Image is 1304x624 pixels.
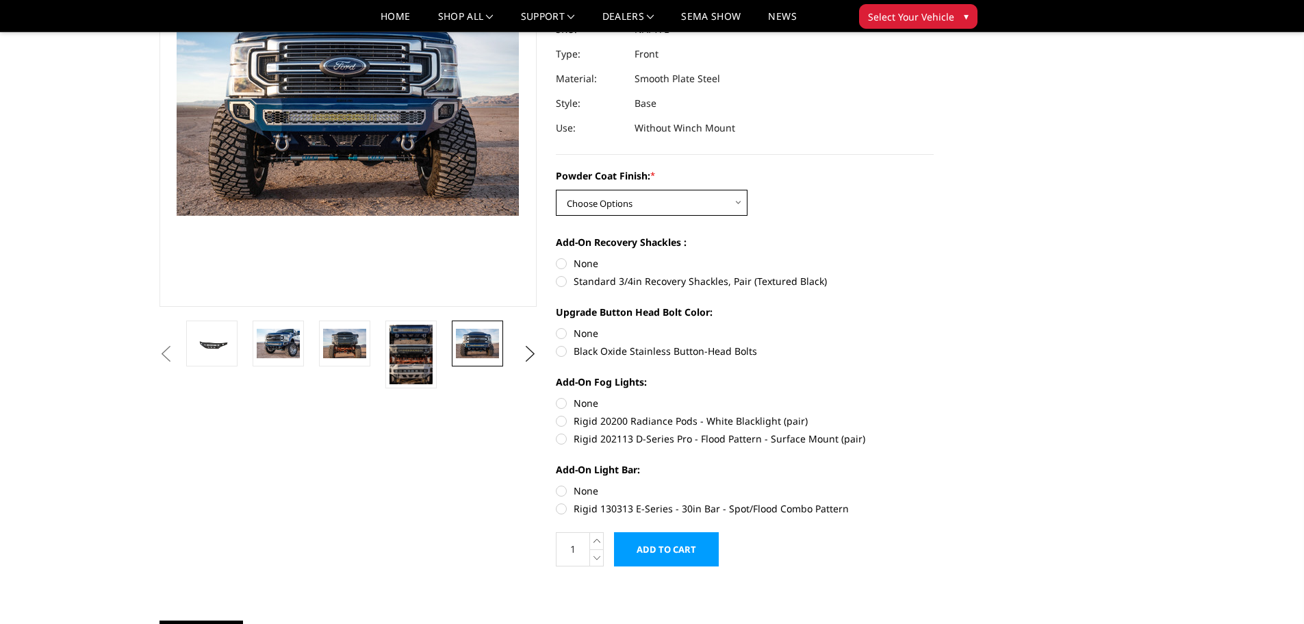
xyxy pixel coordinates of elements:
[257,329,300,358] img: 2017-2022 Ford F250-350 - Freedom Series - Base Front Bumper (non-winch)
[438,12,494,32] a: shop all
[190,334,233,354] img: 2017-2022 Ford F250-350 - Freedom Series - Base Front Bumper (non-winch)
[768,12,796,32] a: News
[556,66,624,91] dt: Material:
[556,305,934,319] label: Upgrade Button Head Bolt Color:
[635,66,720,91] dd: Smooth Plate Steel
[556,256,934,271] label: None
[556,91,624,116] dt: Style:
[635,116,735,140] dd: Without Winch Mount
[556,501,934,516] label: Rigid 130313 E-Series - 30in Bar - Spot/Flood Combo Pattern
[1236,558,1304,624] iframe: Chat Widget
[635,42,659,66] dd: Front
[556,42,624,66] dt: Type:
[635,91,656,116] dd: Base
[556,326,934,340] label: None
[602,12,654,32] a: Dealers
[323,329,366,358] img: 2017-2022 Ford F250-350 - Freedom Series - Base Front Bumper (non-winch)
[868,10,954,24] span: Select Your Vehicle
[556,235,934,249] label: Add-On Recovery Shackles :
[556,274,934,288] label: Standard 3/4in Recovery Shackles, Pair (Textured Black)
[556,375,934,389] label: Add-On Fog Lights:
[859,4,977,29] button: Select Your Vehicle
[389,325,433,384] img: Multiple lighting options
[681,12,741,32] a: SEMA Show
[556,462,934,477] label: Add-On Light Bar:
[556,169,934,183] label: Powder Coat Finish:
[381,12,410,32] a: Home
[521,12,575,32] a: Support
[556,396,934,410] label: None
[964,9,969,23] span: ▾
[556,432,934,446] label: Rigid 202113 D-Series Pro - Flood Pattern - Surface Mount (pair)
[556,414,934,428] label: Rigid 20200 Radiance Pods - White Blacklight (pair)
[556,484,934,498] label: None
[556,344,934,358] label: Black Oxide Stainless Button-Head Bolts
[156,344,177,364] button: Previous
[556,116,624,140] dt: Use:
[456,329,499,358] img: 2017-2022 Ford F250-350 - Freedom Series - Base Front Bumper (non-winch)
[614,532,719,566] input: Add to Cart
[520,344,540,364] button: Next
